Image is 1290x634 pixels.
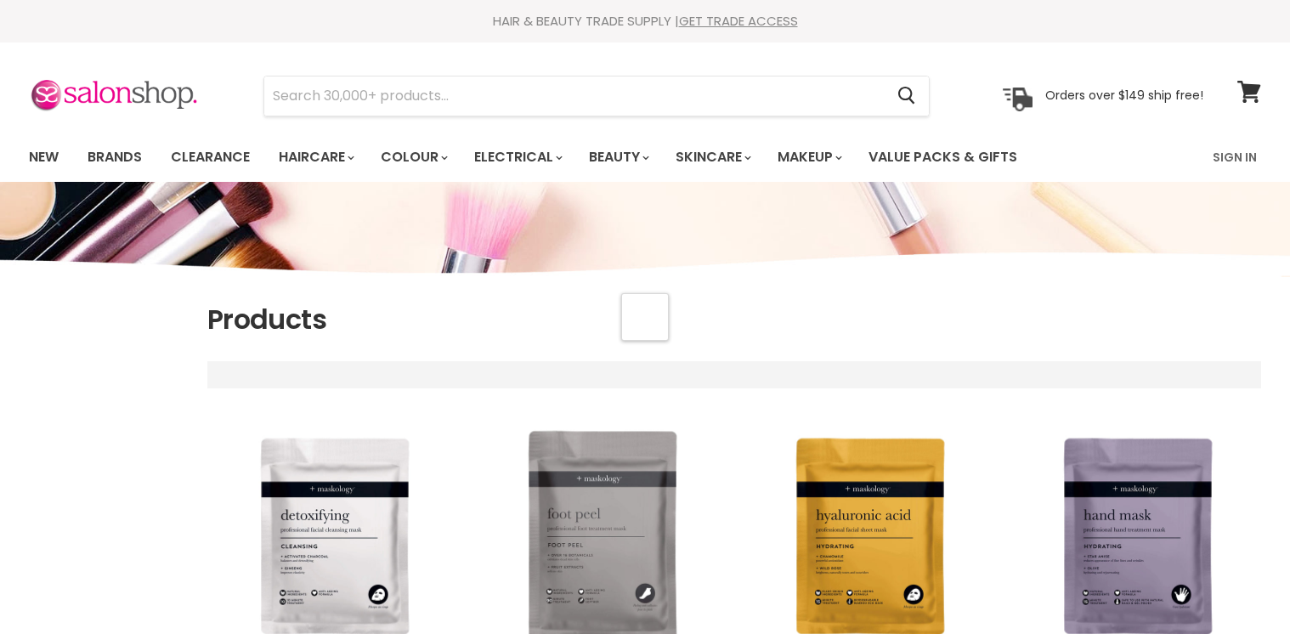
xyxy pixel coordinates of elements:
a: Sign In [1202,139,1267,175]
a: Makeup [765,139,852,175]
a: New [16,139,71,175]
a: Value Packs & Gifts [856,139,1030,175]
a: Haircare [266,139,365,175]
a: Electrical [461,139,573,175]
ul: Main menu [16,133,1117,182]
a: Clearance [158,139,263,175]
nav: Main [8,133,1282,182]
input: Search [264,76,884,116]
a: Brands [75,139,155,175]
p: Orders over $149 ship free! [1045,88,1203,103]
div: HAIR & BEAUTY TRADE SUPPLY | [8,13,1282,30]
a: Colour [368,139,458,175]
button: Search [884,76,929,116]
form: Product [263,76,930,116]
h1: Products [207,302,1261,337]
a: GET TRADE ACCESS [679,12,798,30]
a: Beauty [576,139,659,175]
a: Skincare [663,139,761,175]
